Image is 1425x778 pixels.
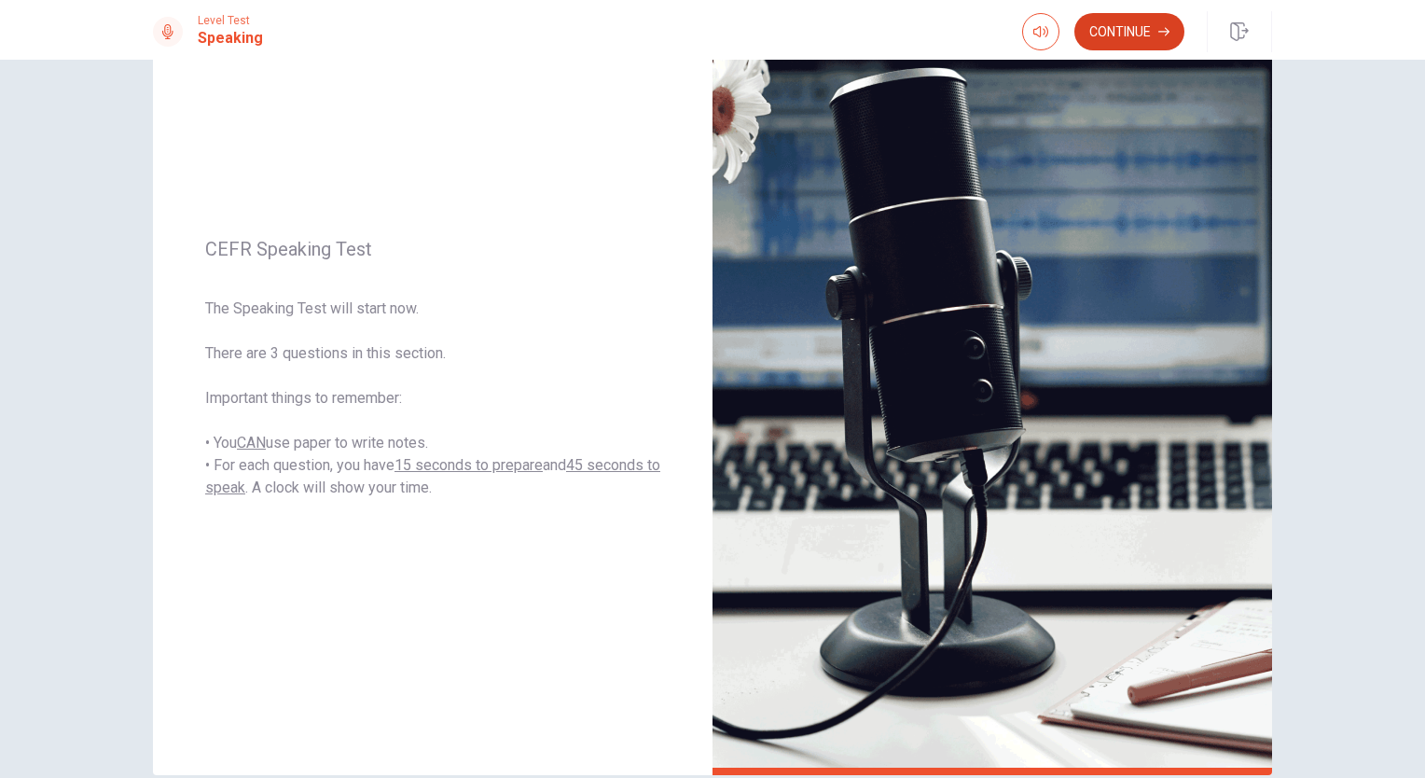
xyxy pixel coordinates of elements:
span: The Speaking Test will start now. There are 3 questions in this section. Important things to reme... [205,298,660,499]
span: Level Test [198,14,263,27]
span: CEFR Speaking Test [205,238,660,260]
u: CAN [237,434,266,452]
u: 15 seconds to prepare [394,456,543,474]
h1: Speaking [198,27,263,49]
button: Continue [1074,13,1184,50]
